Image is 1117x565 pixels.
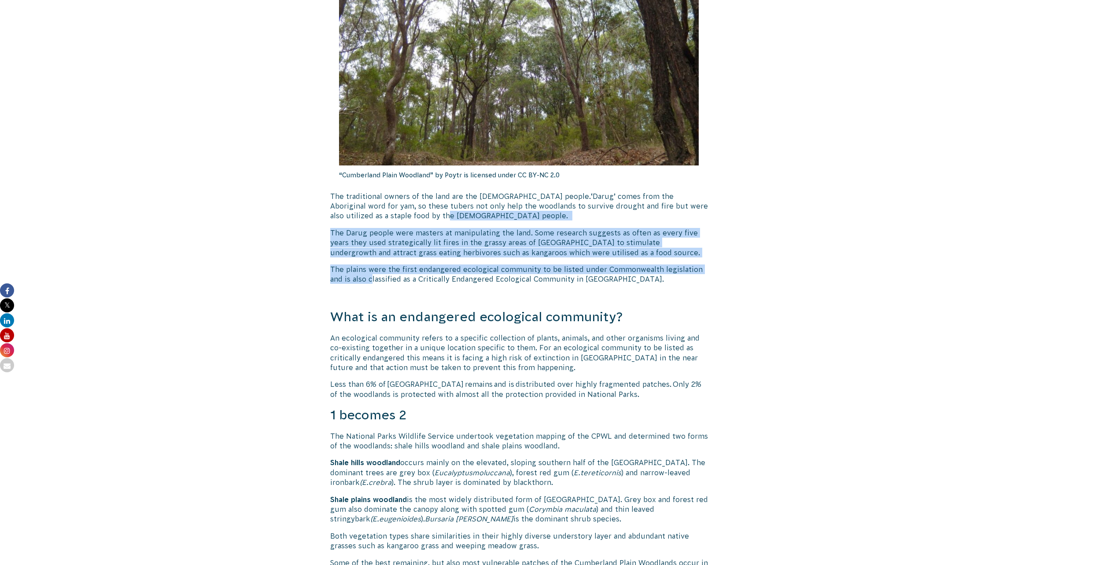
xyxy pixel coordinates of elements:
h3: What is an endangered ecological community? [330,308,708,326]
span: b [632,532,636,540]
span: orymbia [534,505,562,513]
span: E. [574,469,580,477]
span: Shale plains woodland [330,495,407,503]
span: The traditional owners of the land are the [DEMOGRAPHIC_DATA] people. [330,192,591,200]
span: Both vegetation types share similarities in their highly diverse understory layer and a [330,532,632,540]
span: The National Parks Wildlife Service undertook vegetation mapping of the CPWL and determined two f... [330,432,708,450]
span: Less than 6% of [GEOGRAPHIC_DATA] remains and is distributed over highly fragmented patches. Only... [330,380,701,398]
span: is the most widely distributed form of [GEOGRAPHIC_DATA]. Grey box and forest red gum also domina... [330,495,708,513]
span: moluccana [472,469,510,477]
span: (E. [370,515,379,523]
span: tereticornis [580,469,621,477]
span: An ecological community refers to a specific collection of plants, animals, and other organisms l... [330,334,700,371]
p: “Cumberland Plain Woodland” by Poytr is licensed under CC BY-NC 2.0 [339,165,699,185]
span: Eucalyptus [435,469,472,477]
span: Shale hills woodland [330,459,400,466]
span: C [529,505,534,513]
span: ), forest red gum ( [510,469,574,477]
span: d [636,532,641,540]
span: ). The shrub layer is dominated by blackthorn. [391,478,553,486]
span: The plains were the first endangered ecological community to be listed under Commonwealth legisla... [330,265,703,283]
span: Bursaria [PERSON_NAME] [425,515,513,523]
span: The Darug people were masters at manipulating the land. Some research suggests as often as every ... [330,229,700,257]
span: ). [421,515,425,523]
span: is the dominant shrub species. [513,515,621,523]
span: crebra [369,478,391,486]
span: eugenioides [379,515,421,523]
h3: 1 becomes 2 [330,406,708,424]
span: occurs mainly on the elevated, sloping southern half of the [GEOGRAPHIC_DATA]. The dominant trees... [330,459,705,476]
span: maculata [564,505,596,513]
span: (E. [360,478,369,486]
span: ‘Darug’ comes from the Aboriginal word for yam, so these tubers not only help the woodlands to su... [330,192,708,220]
